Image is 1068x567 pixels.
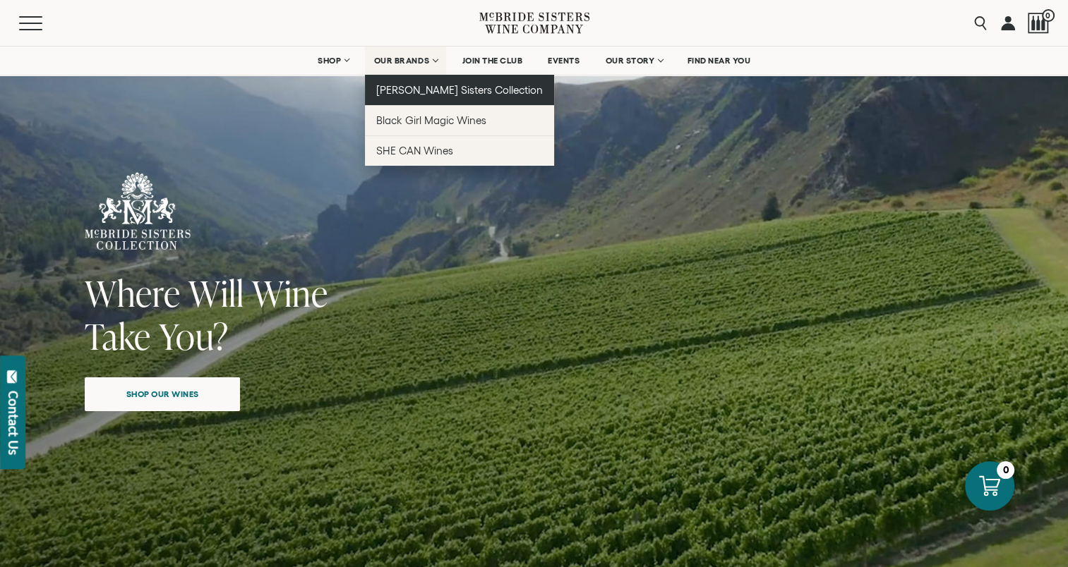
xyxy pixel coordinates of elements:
[159,312,229,360] span: You?
[85,312,151,360] span: Take
[678,47,760,75] a: FIND NEAR YOU
[188,269,244,317] span: Will
[365,105,555,135] a: Black Girl Magic Wines
[19,16,70,30] button: Mobile Menu Trigger
[85,377,240,411] a: Shop our wines
[85,269,181,317] span: Where
[548,56,580,66] span: EVENTS
[462,56,523,66] span: JOIN THE CLUB
[453,47,532,75] a: JOIN THE CLUB
[365,135,555,166] a: SHE CAN Wines
[376,114,486,126] span: Black Girl Magic Wines
[376,84,544,96] span: [PERSON_NAME] Sisters Collection
[539,47,589,75] a: EVENTS
[318,56,342,66] span: SHOP
[688,56,751,66] span: FIND NEAR YOU
[365,47,446,75] a: OUR BRANDS
[365,75,555,105] a: [PERSON_NAME] Sisters Collection
[605,56,654,66] span: OUR STORY
[376,145,453,157] span: SHE CAN Wines
[997,461,1014,479] div: 0
[252,269,328,317] span: Wine
[102,380,224,408] span: Shop our wines
[596,47,671,75] a: OUR STORY
[308,47,358,75] a: SHOP
[374,56,429,66] span: OUR BRANDS
[1042,9,1055,22] span: 0
[6,391,20,455] div: Contact Us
